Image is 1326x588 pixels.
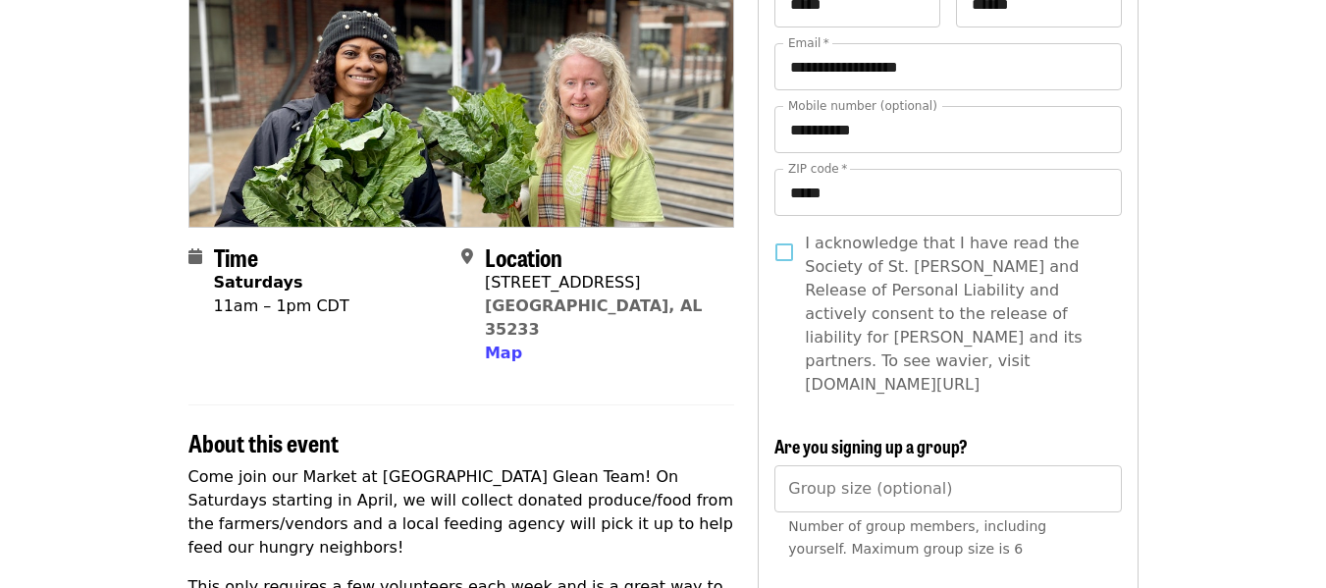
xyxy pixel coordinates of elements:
[774,106,1121,153] input: Mobile number (optional)
[805,232,1105,397] span: I acknowledge that I have read the Society of St. [PERSON_NAME] and Release of Personal Liability...
[188,247,202,266] i: calendar icon
[485,344,522,362] span: Map
[214,240,258,274] span: Time
[774,465,1121,512] input: [object Object]
[485,296,703,339] a: [GEOGRAPHIC_DATA], AL 35233
[774,169,1121,216] input: ZIP code
[774,433,968,458] span: Are you signing up a group?
[188,465,735,560] p: Come join our Market at [GEOGRAPHIC_DATA] Glean Team! On Saturdays starting in April, we will col...
[788,37,829,49] label: Email
[214,273,303,292] strong: Saturdays
[461,247,473,266] i: map-marker-alt icon
[788,100,937,112] label: Mobile number (optional)
[485,271,718,294] div: [STREET_ADDRESS]
[485,240,562,274] span: Location
[774,43,1121,90] input: Email
[188,425,339,459] span: About this event
[214,294,349,318] div: 11am – 1pm CDT
[788,163,847,175] label: ZIP code
[485,342,522,365] button: Map
[788,518,1046,557] span: Number of group members, including yourself. Maximum group size is 6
